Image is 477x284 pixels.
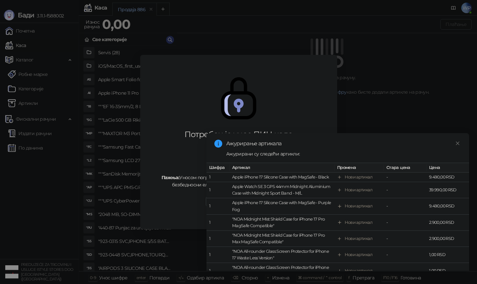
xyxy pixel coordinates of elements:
[229,173,335,182] td: Apple iPhone 17 Silicone Case with MagSafe - Black
[229,215,335,231] td: "NOA Midnight Mist Shield Case for iPhone 17 Pro MagSafe Compatible"
[229,182,335,198] td: Apple Watch SE 3 GPS 44mm Midnight Aluminium Case with Midnight Sport Band - M/L
[206,163,229,173] th: Шифра
[384,215,426,231] td: -
[426,231,469,247] td: 2.900,00 RSD
[455,141,460,146] span: close
[218,77,260,119] img: secure.svg
[384,182,426,198] td: -
[426,163,469,173] th: Цена
[384,173,426,182] td: -
[345,203,372,209] div: Нови артикал
[214,140,222,148] span: info-circle
[229,247,335,263] td: "NOA All-rounder Glass Screen Protector for iPhone 17 Waste Less Version"
[229,263,335,279] td: "NOA All-rounder Glass Screen Protector for iPhone 17 Waste Less Version"
[229,163,335,173] th: Артикал
[345,268,372,274] div: Нови артикал
[229,231,335,247] td: "NOA Midnight Mist Shield Case for iPhone 17 Pro Max MagSafe Compatible"
[426,247,469,263] td: 1,00 RSD
[162,175,179,180] strong: Пажња:
[206,231,229,247] td: 1
[426,173,469,182] td: 9.490,00 RSD
[206,263,229,279] td: 1
[345,235,372,242] div: Нови артикал
[384,263,426,279] td: -
[426,215,469,231] td: 2.900,00 RSD
[206,247,229,263] td: 1
[159,174,319,188] div: Уносом погрешног ПИН кода 5 пута узастопно, блокираћете безбедносни елемент и он више неће моћи д...
[345,219,372,226] div: Нови артикал
[206,173,229,182] td: 1
[229,198,335,214] td: Apple iPhone 17 Silicone Case with MagSafe - Purple Fog
[384,231,426,247] td: -
[426,263,469,279] td: 1,00 RSD
[226,140,461,148] div: Ажурирање артикала
[345,174,372,180] div: Нови артикал
[384,247,426,263] td: -
[345,251,372,258] div: Нови артикал
[426,182,469,198] td: 39.990,00 RSD
[206,196,238,207] button: Одустани
[206,198,229,214] td: 1
[384,198,426,214] td: -
[206,182,229,198] td: 1
[206,215,229,231] td: 1
[345,187,372,193] div: Нови артикал
[426,198,469,214] td: 9.490,00 RSD
[159,129,319,140] div: Потребан је унос ПИН кода
[226,150,461,157] div: Ажурирани су следећи артикли:
[335,163,384,173] th: Промена
[454,140,461,147] a: Close
[384,163,426,173] th: Стара цена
